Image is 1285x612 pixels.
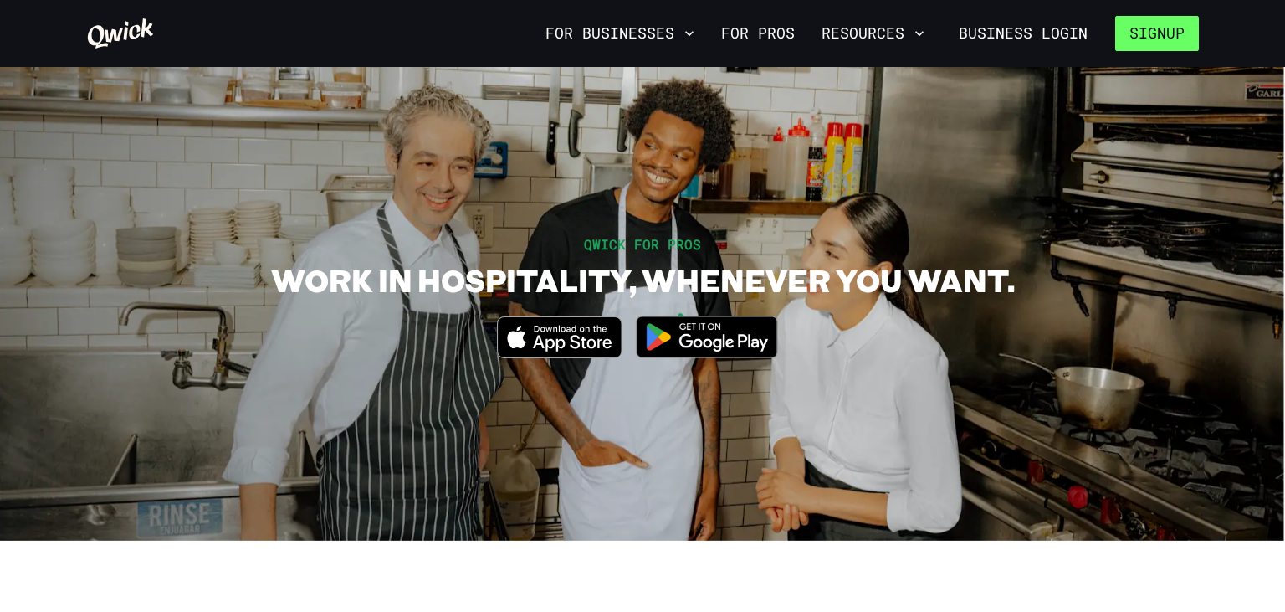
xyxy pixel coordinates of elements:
[539,19,701,48] button: For Businesses
[271,261,1015,299] h1: WORK IN HOSPITALITY, WHENEVER YOU WANT.
[626,306,788,368] img: Get it on Google Play
[497,344,622,362] a: Download on the App Store
[1115,16,1199,51] button: Signup
[584,235,701,253] span: QWICK FOR PROS
[815,19,931,48] button: Resources
[945,16,1102,51] a: Business Login
[714,19,801,48] a: For Pros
